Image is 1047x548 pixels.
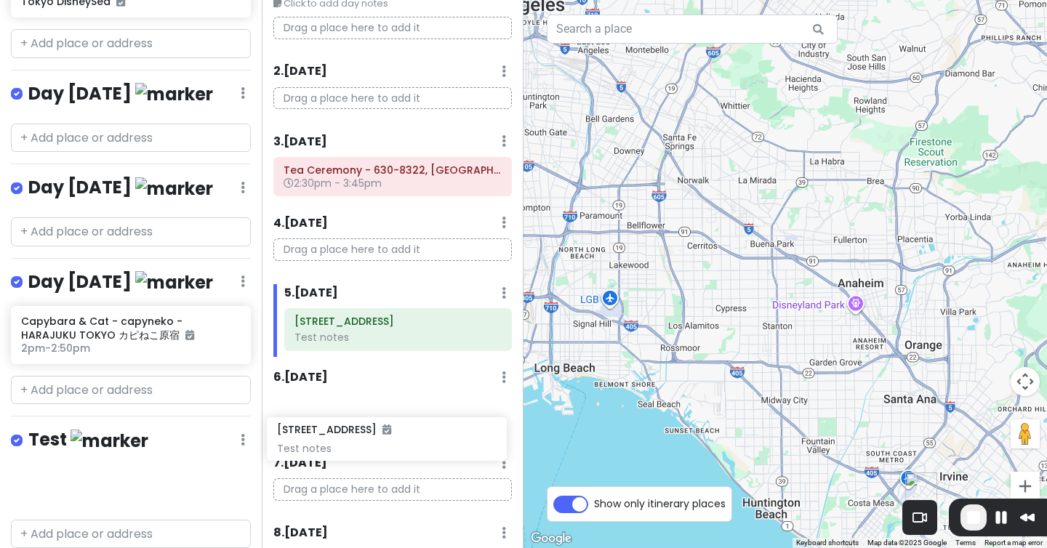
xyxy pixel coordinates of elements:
h6: 3 . [DATE] [273,134,327,150]
h6: 6 . [DATE] [273,370,328,385]
span: Show only itinerary places [594,496,726,512]
h6: 7 . [DATE] [273,456,327,471]
img: marker [135,177,213,200]
p: Drag a place here to add it [273,17,512,39]
img: marker [71,430,148,452]
input: + Add place or address [11,29,251,58]
input: + Add place or address [11,217,251,246]
h4: Day [DATE] [28,176,213,200]
p: Drag a place here to add it [273,87,512,110]
input: Search a place [547,15,838,44]
img: Google [527,529,575,548]
h6: 5 . [DATE] [284,286,338,301]
span: Map data ©2025 Google [867,539,947,547]
p: Drag a place here to add it [273,478,512,501]
h4: Day [DATE] [28,82,213,106]
h4: Day [DATE] [28,270,213,294]
img: marker [135,271,213,294]
button: Keyboard shortcuts [796,538,859,548]
h6: 8 . [DATE] [273,525,328,541]
button: Map camera controls [1011,367,1040,396]
div: 4301 Jamboree Rd [905,472,937,504]
input: + Add place or address [11,124,251,153]
p: Drag a place here to add it [273,238,512,261]
h6: 2 . [DATE] [273,64,327,79]
button: Drag Pegman onto the map to open Street View [1011,419,1040,448]
a: Report a map error [984,539,1043,547]
h6: 4 . [DATE] [273,216,328,231]
a: Open this area in Google Maps (opens a new window) [527,529,575,548]
h4: Test [28,428,148,452]
input: + Add place or address [11,376,251,405]
img: marker [135,83,213,105]
button: Zoom in [1011,472,1040,501]
a: Terms (opens in new tab) [955,539,976,547]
